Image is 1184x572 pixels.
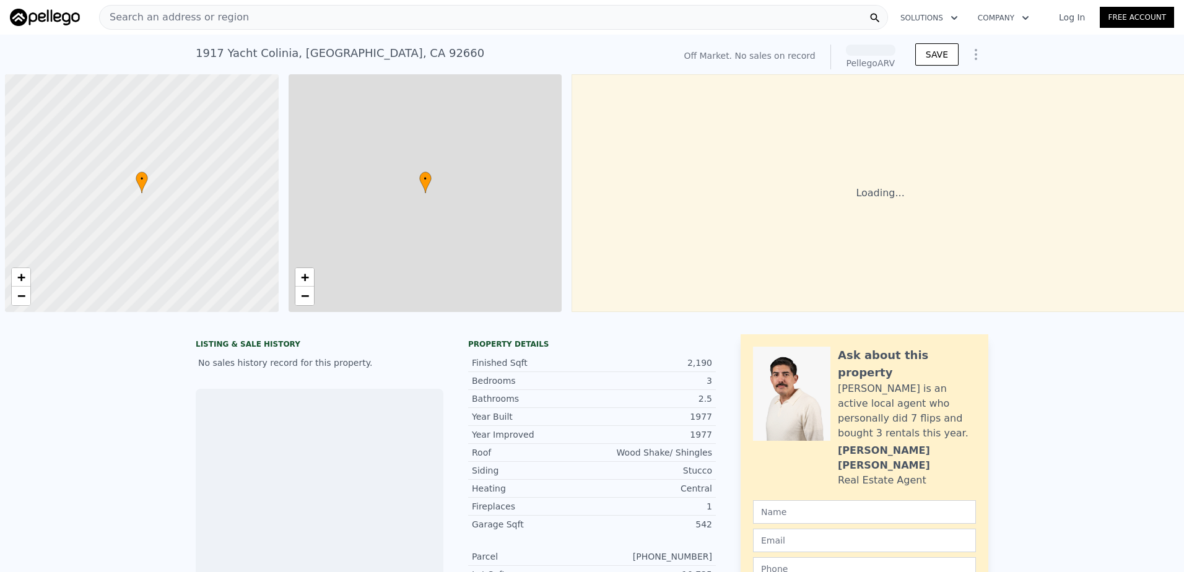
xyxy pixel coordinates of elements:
[17,269,25,285] span: +
[12,287,30,305] a: Zoom out
[136,173,148,184] span: •
[838,347,976,381] div: Ask about this property
[472,410,592,423] div: Year Built
[592,410,712,423] div: 1977
[472,500,592,513] div: Fireplaces
[17,288,25,303] span: −
[196,339,443,352] div: LISTING & SALE HISTORY
[1044,11,1100,24] a: Log In
[753,500,976,524] input: Name
[100,10,249,25] span: Search an address or region
[472,357,592,369] div: Finished Sqft
[1100,7,1174,28] a: Free Account
[592,518,712,531] div: 542
[295,268,314,287] a: Zoom in
[753,529,976,552] input: Email
[592,357,712,369] div: 2,190
[915,43,959,66] button: SAVE
[295,287,314,305] a: Zoom out
[472,482,592,495] div: Heating
[592,464,712,477] div: Stucco
[472,464,592,477] div: Siding
[592,500,712,513] div: 1
[592,482,712,495] div: Central
[964,42,988,67] button: Show Options
[472,518,592,531] div: Garage Sqft
[846,57,895,69] div: Pellego ARV
[10,9,80,26] img: Pellego
[419,173,432,184] span: •
[592,428,712,441] div: 1977
[592,392,712,405] div: 2.5
[684,50,815,62] div: Off Market. No sales on record
[472,375,592,387] div: Bedrooms
[592,550,712,563] div: [PHONE_NUMBER]
[472,428,592,441] div: Year Improved
[890,7,968,29] button: Solutions
[468,339,716,349] div: Property details
[472,550,592,563] div: Parcel
[300,288,308,303] span: −
[592,446,712,459] div: Wood Shake/ Shingles
[300,269,308,285] span: +
[196,352,443,374] div: No sales history record for this property.
[838,381,976,441] div: [PERSON_NAME] is an active local agent who personally did 7 flips and bought 3 rentals this year.
[838,443,976,473] div: [PERSON_NAME] [PERSON_NAME]
[592,375,712,387] div: 3
[838,473,926,488] div: Real Estate Agent
[472,446,592,459] div: Roof
[472,392,592,405] div: Bathrooms
[136,171,148,193] div: •
[968,7,1039,29] button: Company
[12,268,30,287] a: Zoom in
[419,171,432,193] div: •
[196,45,484,62] div: 1917 Yacht Colinia , [GEOGRAPHIC_DATA] , CA 92660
